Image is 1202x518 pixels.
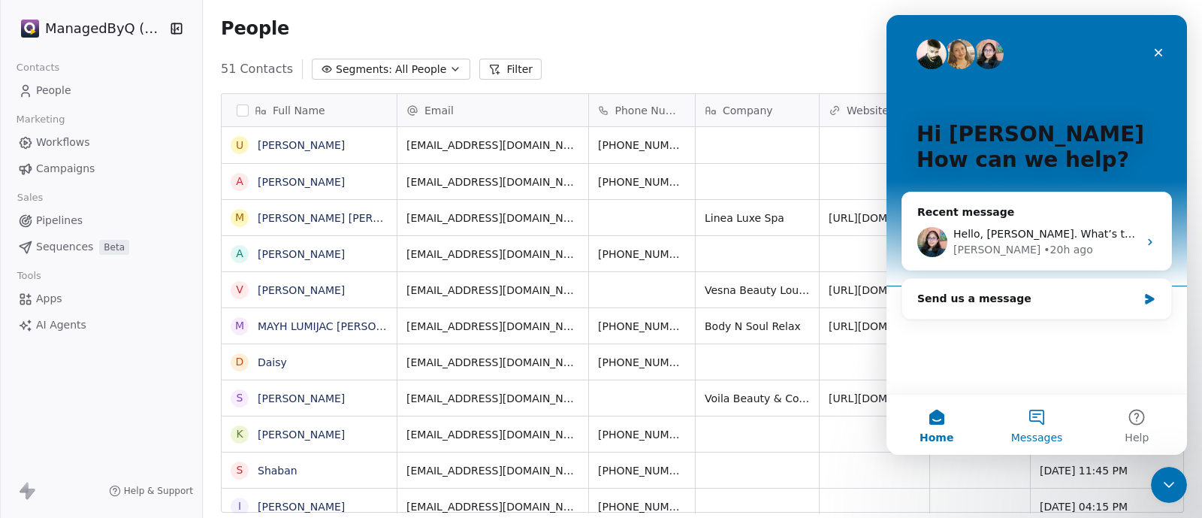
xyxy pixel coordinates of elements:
div: K [236,426,243,442]
div: S [237,390,243,406]
span: [EMAIL_ADDRESS][DOMAIN_NAME] [406,391,579,406]
span: [EMAIL_ADDRESS][DOMAIN_NAME] [406,283,579,298]
a: MAYH LUMIJAC [PERSON_NAME] [258,320,424,332]
div: • 20h ago [157,227,206,243]
span: [EMAIL_ADDRESS][DOMAIN_NAME] [406,174,579,189]
div: I [238,498,241,514]
a: [PERSON_NAME] [258,176,345,188]
span: All People [395,62,446,77]
span: [PHONE_NUMBER] [598,138,686,153]
span: [EMAIL_ADDRESS][DOMAIN_NAME] [406,427,579,442]
a: Shaban [258,465,297,477]
span: ManagedByQ (FZE) [45,19,165,38]
a: AI Agents [12,313,190,338]
span: Help & Support [124,485,193,497]
a: [URL][DOMAIN_NAME] [829,392,946,404]
span: Vesna Beauty Lounge [705,283,810,298]
div: A [236,174,243,189]
span: Body N Soul Relax [705,319,810,334]
a: Campaigns [12,156,190,181]
img: Stripe.png [21,20,39,38]
span: Contacts [10,56,66,79]
span: Beta [99,240,129,255]
div: Email [397,94,588,126]
span: [PHONE_NUMBER] [598,463,686,478]
button: ManagedByQ (FZE) [18,16,160,41]
span: [PHONE_NUMBER] [598,319,686,334]
span: Phone Number [615,103,686,118]
span: Segments: [336,62,392,77]
button: Messages [100,380,200,440]
span: Sales [11,186,50,209]
a: [PERSON_NAME] [258,429,345,441]
a: Workflows [12,130,190,155]
div: S [237,462,243,478]
div: grid [222,127,397,513]
div: Full Name [222,94,397,126]
span: Apps [36,291,62,307]
span: [EMAIL_ADDRESS][DOMAIN_NAME] [406,138,579,153]
div: [PERSON_NAME] [67,227,154,243]
a: [PERSON_NAME] [258,139,345,151]
a: Apps [12,286,190,311]
div: Close [258,24,285,51]
span: Campaigns [36,161,95,177]
span: Marketing [10,108,71,131]
span: People [36,83,71,98]
span: Voila Beauty & Co. [GEOGRAPHIC_DATA] [705,391,810,406]
div: V [236,282,243,298]
a: Help & Support [109,485,193,497]
span: [EMAIL_ADDRESS][DOMAIN_NAME] [406,463,579,478]
span: [EMAIL_ADDRESS][DOMAIN_NAME] [406,319,579,334]
span: [EMAIL_ADDRESS][DOMAIN_NAME] [406,247,579,262]
div: U [236,138,243,153]
span: Workflows [36,135,90,150]
div: Phone Number [589,94,695,126]
a: SequencesBeta [12,235,190,259]
a: [URL][DOMAIN_NAME] [829,284,946,296]
div: A [236,246,243,262]
a: [PERSON_NAME] [258,392,345,404]
a: People [12,78,190,103]
span: [PHONE_NUMBER] [598,247,686,262]
a: Pipelines [12,208,190,233]
span: Website [847,103,889,118]
div: Send us a message [15,263,285,304]
span: People [221,17,289,40]
div: Website [820,94,929,126]
a: [PERSON_NAME] [258,248,345,260]
span: [PHONE_NUMBER] [598,499,686,514]
span: Messages [125,417,177,428]
a: [PERSON_NAME] [258,284,345,296]
a: [URL][DOMAIN_NAME] [829,212,946,224]
span: Hello, [PERSON_NAME]. What’s the update on my issue regarding the date? It’s now been more than a... [67,213,759,225]
span: [PHONE_NUMBER] [598,427,686,442]
div: M [235,318,244,334]
span: Email [424,103,454,118]
span: [EMAIL_ADDRESS][DOMAIN_NAME] [406,355,579,370]
a: [URL][DOMAIN_NAME] [829,320,946,332]
iframe: Intercom live chat [1151,467,1187,503]
div: Company [696,94,819,126]
span: Company [723,103,773,118]
a: Daisy [258,356,287,368]
a: [PERSON_NAME] [PERSON_NAME] [258,212,436,224]
span: 51 Contacts [221,60,293,78]
span: Tools [11,265,47,287]
button: Filter [479,59,542,80]
span: Help [238,417,262,428]
div: Send us a message [31,276,251,292]
button: Help [201,380,300,440]
div: M [235,210,244,226]
span: [PHONE_NUMBER] [598,174,686,189]
div: D [236,354,244,370]
span: [PHONE_NUMBER] [598,355,686,370]
span: Linea Luxe Spa [705,211,810,226]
